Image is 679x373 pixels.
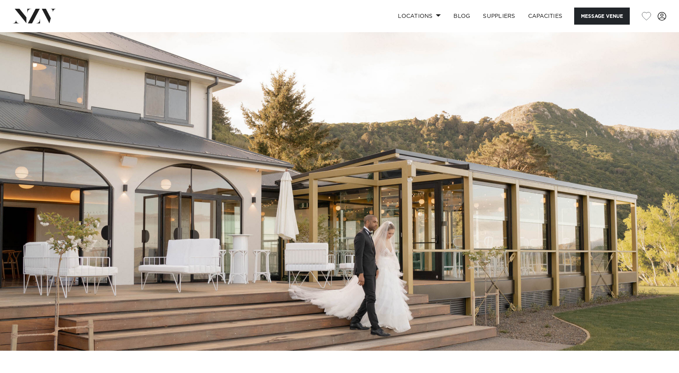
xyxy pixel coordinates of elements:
[522,8,569,25] a: Capacities
[476,8,521,25] a: SUPPLIERS
[13,9,56,23] img: nzv-logo.png
[392,8,447,25] a: Locations
[447,8,476,25] a: BLOG
[574,8,630,25] button: Message Venue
